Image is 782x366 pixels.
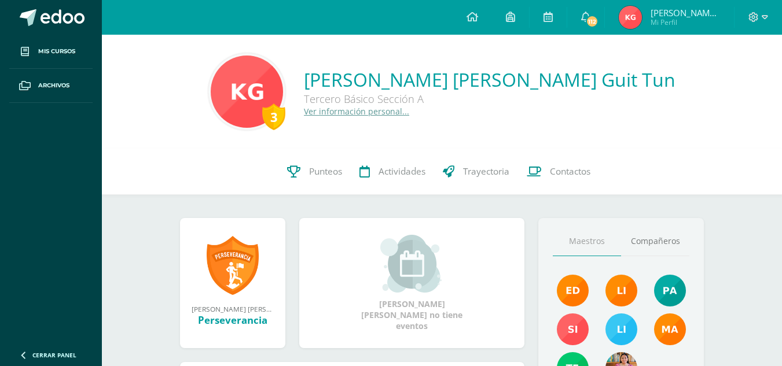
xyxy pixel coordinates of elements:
img: cefb4344c5418beef7f7b4a6cc3e812c.png [605,275,637,306]
a: [PERSON_NAME] [PERSON_NAME] Guit Tun [304,67,675,92]
div: Perseverancia [192,313,274,327]
img: f40e456500941b1b33f0807dd74ea5cf.png [557,275,589,306]
img: 560278503d4ca08c21e9c7cd40ba0529.png [654,313,686,345]
a: Trayectoria [434,149,518,195]
span: Cerrar panel [32,351,76,359]
img: 93ccdf12d55837f49f350ac5ca2a40a5.png [605,313,637,345]
div: Tercero Básico Sección A [304,92,651,106]
img: 780c45a7af9c983c15f2661053b4c7ff.png [619,6,642,29]
div: 3 [262,103,285,130]
a: Actividades [351,149,434,195]
a: Mis cursos [9,35,93,69]
a: Ver información personal... [304,106,409,117]
div: [PERSON_NAME] [PERSON_NAME] obtuvo [192,304,274,313]
span: 112 [586,15,599,28]
a: Contactos [518,149,599,195]
div: [PERSON_NAME] [PERSON_NAME] no tiene eventos [354,235,470,331]
a: Archivos [9,69,93,103]
span: Punteos [309,165,342,178]
img: 40c28ce654064086a0d3fb3093eec86e.png [654,275,686,306]
a: Punteos [278,149,351,195]
span: Mi Perfil [651,17,720,27]
span: Mis cursos [38,47,75,56]
span: Actividades [379,165,425,178]
img: f1876bea0eda9ed609c3471a3207beac.png [557,313,589,345]
span: [PERSON_NAME] [PERSON_NAME] [651,7,720,19]
span: Trayectoria [463,165,509,178]
span: Contactos [550,165,590,178]
img: dfa7df03ac9901f92774fea6a55b86a3.png [211,56,283,128]
img: event_small.png [380,235,443,293]
a: Compañeros [621,227,689,256]
span: Archivos [38,81,69,90]
a: Maestros [553,227,621,256]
